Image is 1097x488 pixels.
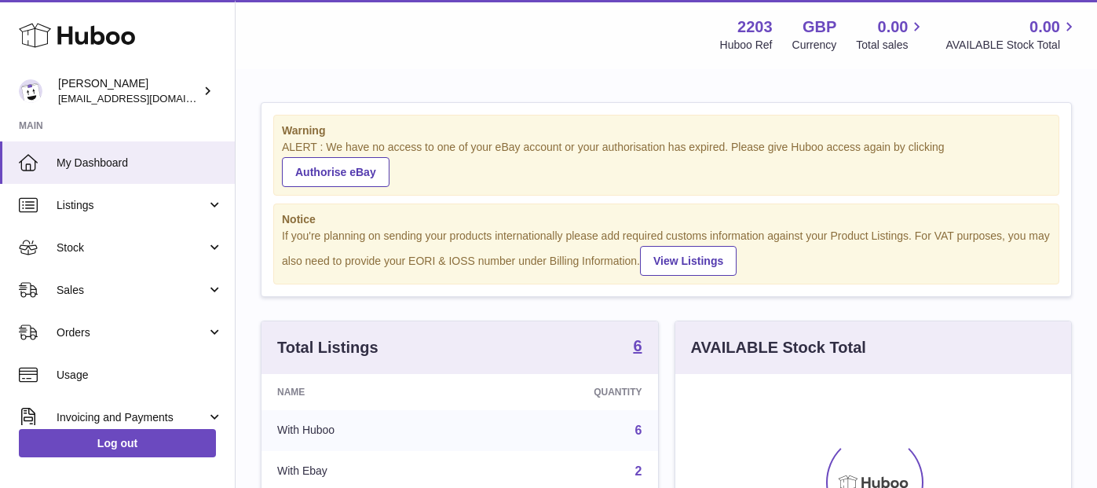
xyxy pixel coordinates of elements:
[856,38,926,53] span: Total sales
[57,156,223,171] span: My Dashboard
[792,38,837,53] div: Currency
[945,38,1078,53] span: AVAILABLE Stock Total
[282,229,1051,276] div: If you're planning on sending your products internationally please add required customs informati...
[57,240,207,255] span: Stock
[57,368,223,383] span: Usage
[282,140,1051,187] div: ALERT : We have no access to one of your eBay account or your authorisation has expired. Please g...
[945,17,1078,53] a: 0.00 AVAILABLE Stock Total
[856,17,926,53] a: 0.00 Total sales
[57,198,207,213] span: Listings
[633,338,642,354] strong: 6
[261,410,478,451] td: With Huboo
[282,123,1051,138] strong: Warning
[57,410,207,425] span: Invoicing and Payments
[57,283,207,298] span: Sales
[691,337,866,358] h3: AVAILABLE Stock Total
[19,79,42,103] img: internalAdmin-2203@internal.huboo.com
[478,374,657,410] th: Quantity
[635,464,642,478] a: 2
[57,325,207,340] span: Orders
[803,17,836,38] strong: GBP
[261,374,478,410] th: Name
[878,17,909,38] span: 0.00
[58,76,199,106] div: [PERSON_NAME]
[635,424,642,437] a: 6
[282,157,389,187] a: Authorise eBay
[282,212,1051,227] strong: Notice
[737,17,773,38] strong: 2203
[720,38,773,53] div: Huboo Ref
[58,92,231,105] span: [EMAIL_ADDRESS][DOMAIN_NAME]
[1029,17,1060,38] span: 0.00
[277,337,378,358] h3: Total Listings
[19,429,216,457] a: Log out
[640,246,737,276] a: View Listings
[633,338,642,357] a: 6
